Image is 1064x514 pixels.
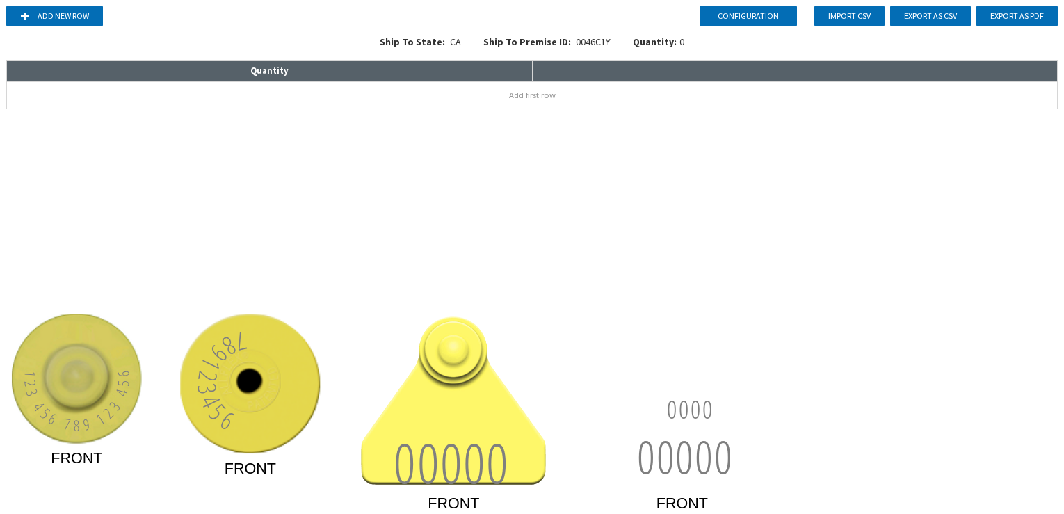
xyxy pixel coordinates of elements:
[380,35,445,48] span: Ship To State:
[472,35,622,57] div: 0046C1Y
[6,6,103,26] button: Add new row
[369,35,472,57] div: CA
[214,403,241,437] tspan: 6
[483,35,571,48] span: Ship To Premise ID:
[714,426,732,487] tspan: 0
[7,61,533,82] th: Quantity
[667,392,702,426] tspan: 000
[7,82,1057,109] button: Add first row
[814,6,885,26] button: Import CSV
[633,35,684,49] div: 0
[656,495,708,512] tspan: FRONT
[394,425,486,499] tspan: 0000
[113,370,134,378] tspan: 6
[700,6,797,26] button: Configuration
[890,6,971,26] button: Export as CSV
[486,425,508,499] tspan: 0
[976,6,1058,26] button: Export as PDF
[51,450,102,467] tspan: FRONT
[633,35,677,48] span: Quantity:
[428,495,479,512] tspan: FRONT
[637,426,714,487] tspan: 0000
[225,460,276,477] tspan: FRONT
